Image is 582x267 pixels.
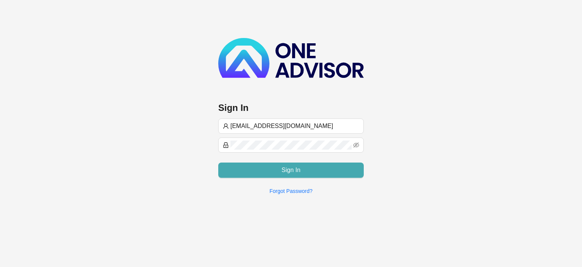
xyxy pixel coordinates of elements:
span: eye-invisible [353,142,359,148]
span: Sign In [282,166,300,175]
span: lock [223,142,229,148]
input: Username [230,122,359,131]
h3: Sign In [218,102,364,114]
button: Sign In [218,163,364,178]
img: b89e593ecd872904241dc73b71df2e41-logo-dark.svg [218,38,364,78]
a: Forgot Password? [269,188,313,194]
span: user [223,123,229,129]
